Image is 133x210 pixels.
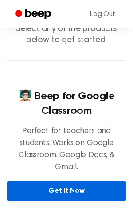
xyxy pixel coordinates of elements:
[7,125,126,174] p: Perfect for teachers and students. Works on Google Classroom, Google Docs, & Gmail.
[7,89,126,118] h4: 🧑🏻‍🏫 Beep for Google Classroom
[9,6,59,23] a: Beep
[81,4,124,25] a: Log Out
[7,24,126,46] p: Select any of the products below to get started.
[7,181,126,201] a: Get It Now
